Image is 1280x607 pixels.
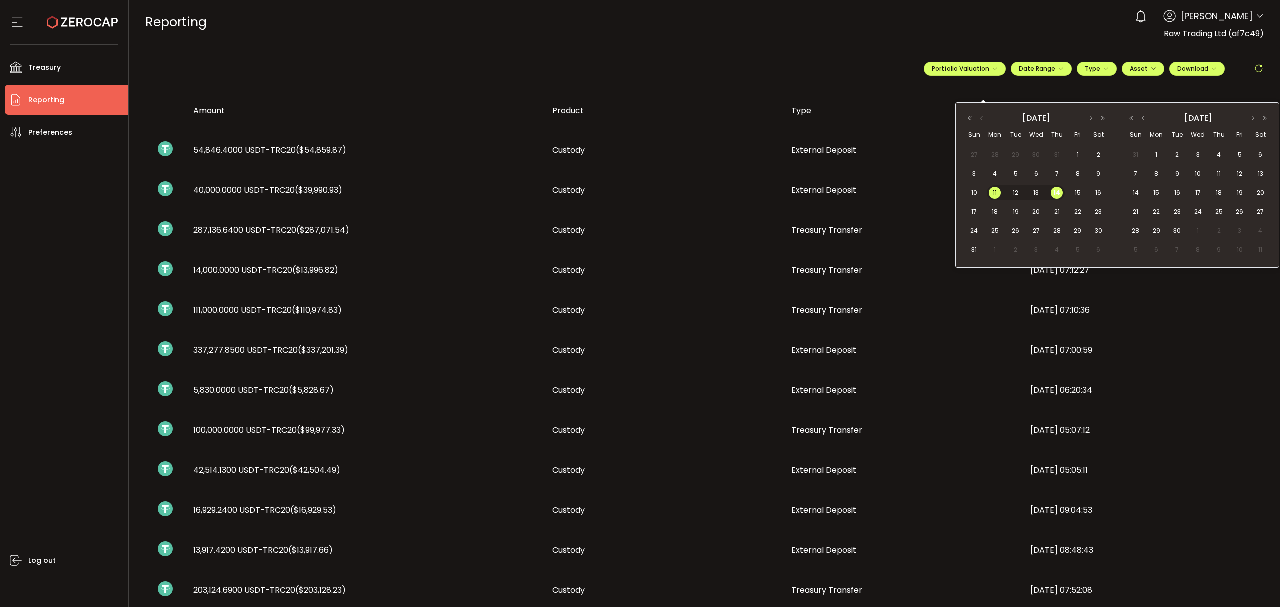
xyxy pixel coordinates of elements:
[791,304,862,316] span: Treasury Transfer
[193,184,342,196] span: 40,000.0000 USDT-TRC20
[968,225,980,237] span: 24
[1092,206,1104,218] span: 23
[1072,225,1084,237] span: 29
[1010,149,1022,161] span: 29
[791,464,856,476] span: External Deposit
[297,424,345,436] span: ($99,977.33)
[552,264,585,276] span: Custody
[1192,168,1204,180] span: 10
[158,301,173,316] img: usdt_portfolio.svg
[791,184,856,196] span: External Deposit
[292,304,342,316] span: ($110,974.83)
[1150,206,1162,218] span: 22
[783,105,1022,116] div: Type
[1010,206,1022,218] span: 19
[193,464,340,476] span: 42,514.1300 USDT-TRC20
[989,206,1001,218] span: 18
[552,504,585,516] span: Custody
[1022,264,1261,276] div: [DATE] 07:12:27
[295,584,346,596] span: ($203,128.23)
[1072,187,1084,199] span: 15
[1067,125,1088,145] th: Fri
[1030,225,1042,237] span: 27
[1022,504,1261,516] div: [DATE] 09:04:53
[791,384,856,396] span: External Deposit
[28,553,56,568] span: Log out
[1130,206,1142,218] span: 21
[1130,64,1148,73] span: Asset
[989,225,1001,237] span: 25
[193,544,333,556] span: 13,917.4200 USDT-TRC20
[193,224,349,236] span: 287,136.6400 USDT-TRC20
[1192,225,1204,237] span: 1
[1150,187,1162,199] span: 15
[932,64,998,73] span: Portfolio Valuation
[1122,62,1164,76] button: Asset
[1051,244,1063,256] span: 4
[1051,149,1063,161] span: 31
[288,544,333,556] span: ($13,917.66)
[791,264,862,276] span: Treasury Transfer
[1010,225,1022,237] span: 26
[984,125,1005,145] th: Mon
[1130,225,1142,237] span: 28
[1010,244,1022,256] span: 2
[1005,125,1026,145] th: Tue
[1234,187,1246,199] span: 19
[1026,125,1046,145] th: Wed
[1234,168,1246,180] span: 12
[791,584,862,596] span: Treasury Transfer
[1254,206,1266,218] span: 27
[158,381,173,396] img: usdt_portfolio.svg
[1022,344,1261,356] div: [DATE] 07:00:59
[1030,187,1042,199] span: 13
[1213,244,1225,256] span: 9
[1192,187,1204,199] span: 17
[1150,244,1162,256] span: 6
[1022,304,1261,316] div: [DATE] 07:10:36
[1167,125,1188,145] th: Tue
[1030,149,1042,161] span: 30
[1130,244,1142,256] span: 5
[552,184,585,196] span: Custody
[1213,187,1225,199] span: 18
[1254,168,1266,180] span: 13
[1213,206,1225,218] span: 25
[1072,206,1084,218] span: 22
[158,141,173,156] img: usdt_portfolio.svg
[968,168,980,180] span: 3
[1010,168,1022,180] span: 5
[1125,125,1146,145] th: Sun
[1022,384,1261,396] div: [DATE] 06:20:34
[1171,149,1183,161] span: 2
[1171,206,1183,218] span: 23
[1150,168,1162,180] span: 8
[791,424,862,436] span: Treasury Transfer
[1230,559,1280,607] iframe: Chat Widget
[1188,125,1209,145] th: Wed
[1085,64,1109,73] span: Type
[28,93,64,107] span: Reporting
[1229,125,1250,145] th: Fri
[1022,424,1261,436] div: [DATE] 05:07:12
[193,504,336,516] span: 16,929.2400 USDT-TRC20
[158,341,173,356] img: usdt_portfolio.svg
[1092,244,1104,256] span: 6
[1092,187,1104,199] span: 16
[1250,125,1271,145] th: Sat
[1051,225,1063,237] span: 28
[158,461,173,476] img: usdt_portfolio.svg
[964,125,984,145] th: Sun
[193,264,338,276] span: 14,000.0000 USDT-TRC20
[968,206,980,218] span: 17
[968,244,980,256] span: 31
[1192,244,1204,256] span: 8
[1234,244,1246,256] span: 10
[1192,149,1204,161] span: 3
[1010,187,1022,199] span: 12
[1092,149,1104,161] span: 2
[552,144,585,156] span: Custody
[1150,149,1162,161] span: 1
[193,144,346,156] span: 54,846.4000 USDT-TRC20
